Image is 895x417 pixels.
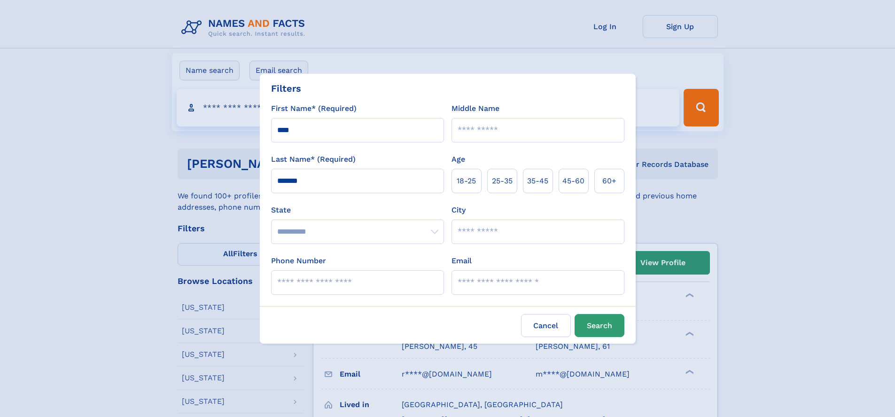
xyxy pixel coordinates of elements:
[451,103,499,114] label: Middle Name
[562,175,584,187] span: 45‑60
[457,175,476,187] span: 18‑25
[492,175,513,187] span: 25‑35
[527,175,548,187] span: 35‑45
[271,81,301,95] div: Filters
[575,314,624,337] button: Search
[271,154,356,165] label: Last Name* (Required)
[271,205,444,216] label: State
[271,103,357,114] label: First Name* (Required)
[271,255,326,267] label: Phone Number
[521,314,571,337] label: Cancel
[451,205,466,216] label: City
[602,175,616,187] span: 60+
[451,255,472,267] label: Email
[451,154,465,165] label: Age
